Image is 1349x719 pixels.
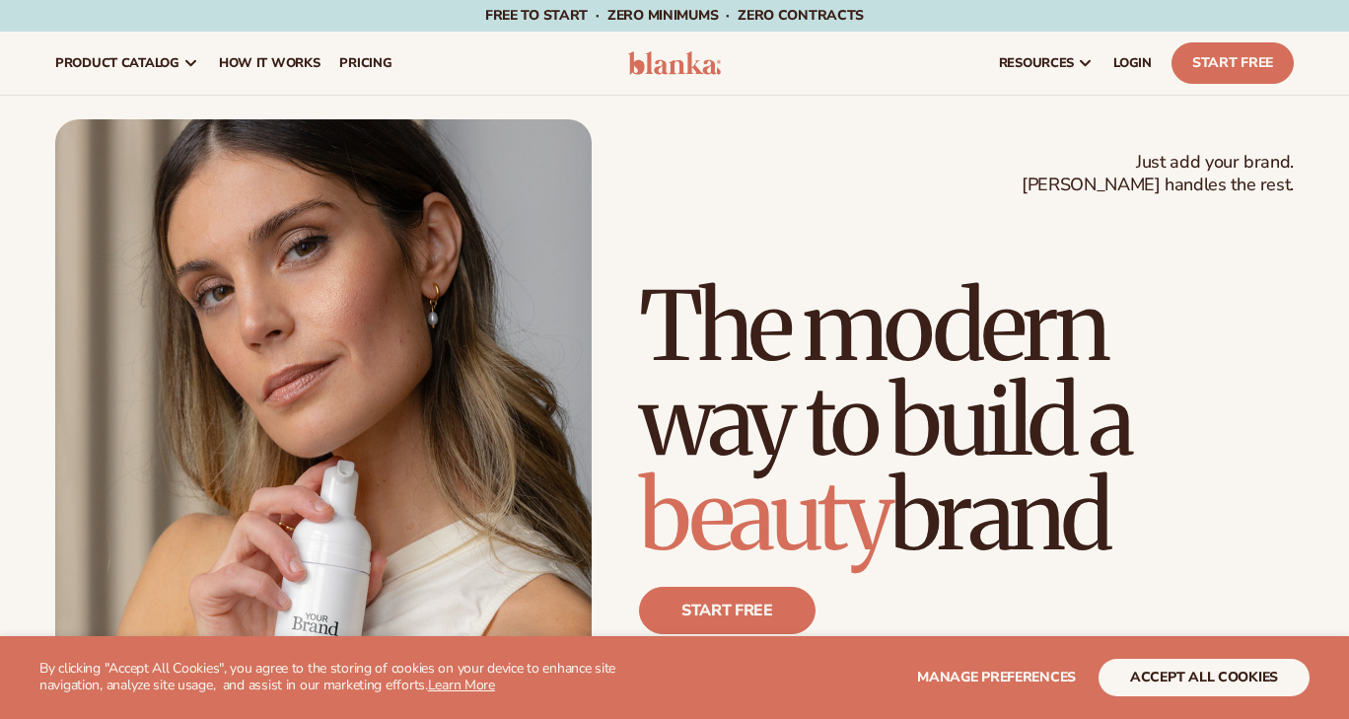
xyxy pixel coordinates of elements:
span: beauty [639,457,889,575]
span: Manage preferences [917,668,1076,686]
img: logo [628,51,721,75]
a: resources [989,32,1103,95]
a: pricing [329,32,401,95]
button: accept all cookies [1099,659,1310,696]
span: product catalog [55,55,179,71]
button: Manage preferences [917,659,1076,696]
span: resources [999,55,1074,71]
h1: The modern way to build a brand [639,279,1294,563]
a: LOGIN [1103,32,1162,95]
a: Start free [639,587,816,634]
span: LOGIN [1113,55,1152,71]
span: Just add your brand. [PERSON_NAME] handles the rest. [1022,151,1294,197]
span: pricing [339,55,391,71]
a: Start Free [1171,42,1294,84]
a: How It Works [209,32,330,95]
span: How It Works [219,55,320,71]
span: Free to start · ZERO minimums · ZERO contracts [485,6,864,25]
a: product catalog [45,32,209,95]
p: By clicking "Accept All Cookies", you agree to the storing of cookies on your device to enhance s... [39,661,674,694]
a: Learn More [428,676,495,694]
